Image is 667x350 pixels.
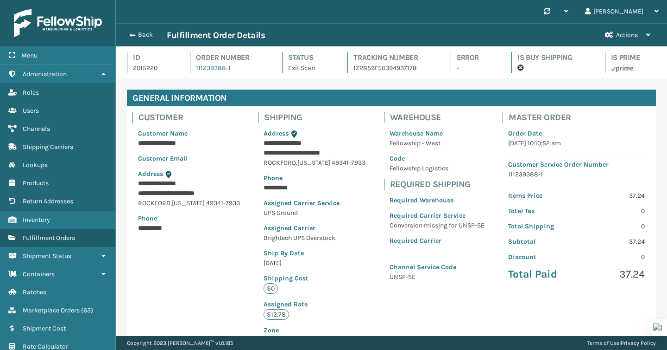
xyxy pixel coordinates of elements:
[264,233,365,243] p: Brightech UPS Overstock
[597,24,659,46] button: Actions
[390,138,485,148] p: Fellowship - West
[21,52,38,59] span: Menu
[296,159,297,167] span: ,
[517,52,588,63] h4: Is Buy Shipping
[170,199,172,207] span: ,
[390,272,485,282] p: UNSP-SE
[508,221,571,231] p: Total Shipping
[587,340,619,346] a: Terms of Use
[138,170,163,178] span: Address
[390,211,485,220] p: Required Carrier Service
[264,130,289,137] span: Address
[390,179,490,190] h4: Required Shipping
[353,63,434,73] p: 1Z2859F50394937178
[390,154,485,163] p: Code
[167,30,265,41] h3: Fulfillment Order Details
[582,267,645,281] p: 37.24
[264,325,365,335] p: Zone
[23,89,39,97] span: Roles
[390,195,485,205] p: Required Warehouse
[23,270,55,278] span: Containers
[138,199,170,207] span: ROCKFORD
[509,112,650,123] h4: Master Order
[23,179,49,187] span: Products
[288,52,331,63] h4: Status
[264,173,365,183] p: Phone
[582,237,645,246] p: 37.24
[508,252,571,262] p: Discount
[508,191,571,201] p: Items Price
[457,52,495,63] h4: Error
[390,236,485,246] p: Required Carrier
[264,273,365,283] p: Shipping Cost
[508,129,645,138] p: Order Date
[138,154,240,163] p: Customer Email
[508,237,571,246] p: Subtotal
[264,159,296,167] span: ROCKFORD
[616,31,638,39] span: Actions
[23,306,80,314] span: Marketplace Orders
[127,90,656,106] h4: General Information
[138,214,240,223] p: Phone
[587,336,656,350] div: |
[124,31,167,39] button: Back
[508,169,645,179] p: 111239388-1
[264,299,365,309] p: Assigned Rate
[390,262,485,272] p: Channel Service Code
[133,63,173,73] p: 2015220
[196,52,265,63] h4: Order Number
[23,252,71,260] span: Shipment Status
[457,63,495,73] p: -
[127,336,233,350] p: Copyright 2023 [PERSON_NAME]™ v 1.0.185
[611,52,656,63] h4: Is Prime
[508,267,571,281] p: Total Paid
[390,220,485,230] p: Conversion missing for UNSP-SE
[390,163,485,173] p: Fellowship Logistics
[196,64,231,72] a: 111239388-1
[508,138,645,148] p: [DATE] 10:10:52 am
[582,221,645,231] p: 0
[23,107,39,115] span: Users
[582,206,645,216] p: 0
[23,125,50,133] span: Channels
[508,206,571,216] p: Total Tax
[23,216,50,224] span: Inventory
[508,160,645,169] p: Customer Service Order Number
[23,161,48,169] span: Lookups
[264,112,371,123] h4: Shipping
[138,129,240,138] p: Customer Name
[390,112,490,123] h4: Warehouse
[621,340,656,346] a: Privacy Policy
[264,198,365,208] p: Assigned Carrier Service
[133,52,173,63] h4: Id
[172,199,205,207] span: [US_STATE]
[297,159,330,167] span: [US_STATE]
[23,288,46,296] span: Batches
[23,234,75,242] span: Fulfillment Orders
[264,309,289,320] p: $12.78
[14,9,102,37] img: logo
[23,197,73,205] span: Return Addresses
[582,191,645,201] p: 37.24
[81,306,93,314] span: ( 63 )
[23,143,73,151] span: Shipping Carriers
[582,252,645,262] p: 0
[264,283,278,294] p: $0
[138,112,245,123] h4: Customer
[332,159,365,167] span: 49341-7933
[264,258,365,268] p: [DATE]
[264,208,365,218] p: UPS Ground
[264,223,365,233] p: Assigned Carrier
[264,248,365,258] p: Ship By Date
[23,70,67,78] span: Administration
[390,129,485,138] p: Warehouse Name
[353,52,434,63] h4: Tracking Number
[288,63,331,73] p: Exit Scan
[206,199,240,207] span: 49341-7933
[23,324,66,332] span: Shipment Cost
